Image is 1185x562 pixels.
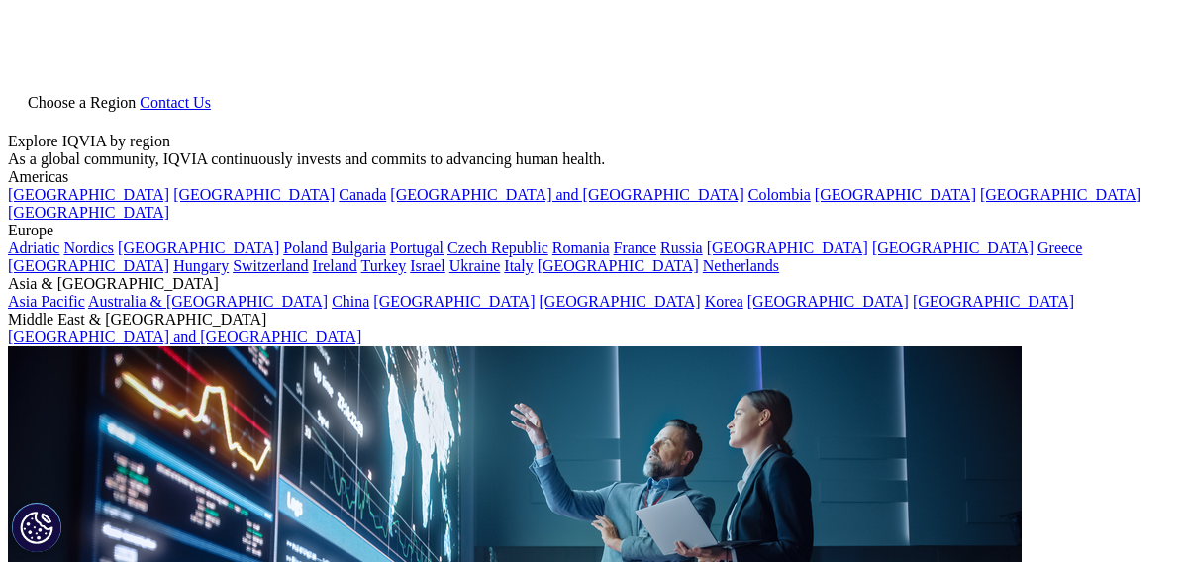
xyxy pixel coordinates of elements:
[707,239,868,256] a: [GEOGRAPHIC_DATA]
[8,275,1177,293] div: Asia & [GEOGRAPHIC_DATA]
[173,186,335,203] a: [GEOGRAPHIC_DATA]
[540,293,701,310] a: [GEOGRAPHIC_DATA]
[538,257,699,274] a: [GEOGRAPHIC_DATA]
[504,257,533,274] a: Italy
[8,204,169,221] a: [GEOGRAPHIC_DATA]
[703,257,779,274] a: Netherlands
[12,503,61,552] button: Cookies Settings
[410,257,445,274] a: Israel
[332,239,386,256] a: Bulgaria
[313,257,357,274] a: Ireland
[8,150,1177,168] div: As a global community, IQVIA continuously invests and commits to advancing human health.
[8,133,1177,150] div: Explore IQVIA by region
[88,293,328,310] a: Australia & [GEOGRAPHIC_DATA]
[447,239,548,256] a: Czech Republic
[748,186,811,203] a: Colombia
[872,239,1034,256] a: [GEOGRAPHIC_DATA]
[390,186,743,203] a: [GEOGRAPHIC_DATA] and [GEOGRAPHIC_DATA]
[705,293,743,310] a: Korea
[8,168,1177,186] div: Americas
[449,257,501,274] a: Ukraine
[339,186,386,203] a: Canada
[283,239,327,256] a: Poland
[361,257,407,274] a: Turkey
[8,293,85,310] a: Asia Pacific
[373,293,535,310] a: [GEOGRAPHIC_DATA]
[173,257,229,274] a: Hungary
[8,311,1177,328] div: Middle East & [GEOGRAPHIC_DATA]
[660,239,703,256] a: Russia
[233,257,308,274] a: Switzerland
[8,328,361,345] a: [GEOGRAPHIC_DATA] and [GEOGRAPHIC_DATA]
[980,186,1141,203] a: [GEOGRAPHIC_DATA]
[8,257,169,274] a: [GEOGRAPHIC_DATA]
[118,239,279,256] a: [GEOGRAPHIC_DATA]
[63,239,114,256] a: Nordics
[747,293,909,310] a: [GEOGRAPHIC_DATA]
[332,293,369,310] a: China
[614,239,657,256] a: France
[8,186,169,203] a: [GEOGRAPHIC_DATA]
[913,293,1074,310] a: [GEOGRAPHIC_DATA]
[140,94,211,111] a: Contact Us
[28,94,136,111] span: Choose a Region
[8,239,59,256] a: Adriatic
[815,186,976,203] a: [GEOGRAPHIC_DATA]
[8,222,1177,239] div: Europe
[552,239,610,256] a: Romania
[1037,239,1082,256] a: Greece
[390,239,444,256] a: Portugal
